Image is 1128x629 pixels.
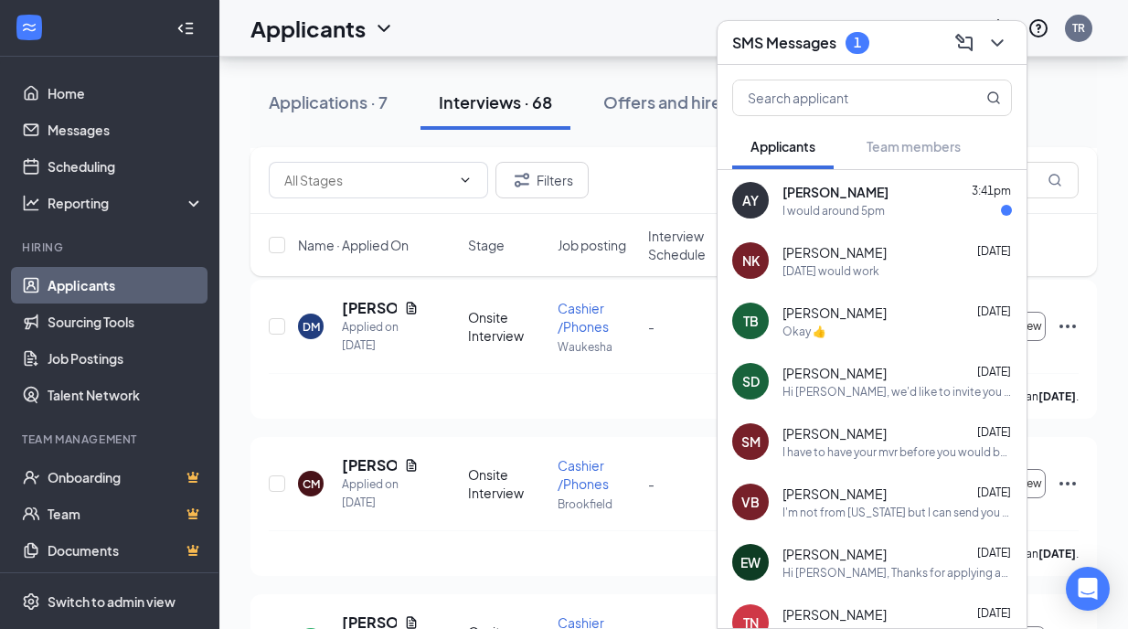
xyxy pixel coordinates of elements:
[1038,389,1076,403] b: [DATE]
[972,184,1011,197] span: 3:41pm
[782,203,885,219] div: I would around 5pm
[303,476,320,492] div: CM
[558,236,626,254] span: Job posting
[22,592,40,611] svg: Settings
[977,606,1011,620] span: [DATE]
[742,251,760,270] div: NK
[782,364,887,382] span: [PERSON_NAME]
[404,301,419,315] svg: Document
[1038,547,1076,560] b: [DATE]
[48,304,204,340] a: Sourcing Tools
[782,263,879,279] div: [DATE] would work
[48,112,204,148] a: Messages
[742,372,760,390] div: SD
[782,384,1012,400] div: Hi [PERSON_NAME], we'd like to invite you to a meeting with Glass Nickel Pizza Co for Cook at [GE...
[782,444,1012,460] div: I have to have your mvr before you would be allowed to start. The easiest way to obtain that is b...
[1057,473,1079,495] svg: Ellipses
[782,243,887,261] span: [PERSON_NAME]
[741,432,761,451] div: SM
[342,318,419,355] div: Applied on [DATE]
[495,162,589,198] button: Filter Filters
[558,339,637,355] p: Waukesha
[1066,567,1110,611] div: Open Intercom Messenger
[742,191,759,209] div: AY
[558,300,609,335] span: Cashier /Phones
[48,340,204,377] a: Job Postings
[303,319,320,335] div: DM
[342,298,397,318] h5: [PERSON_NAME]
[373,17,395,39] svg: ChevronDown
[782,605,887,624] span: [PERSON_NAME]
[953,32,975,54] svg: ComposeMessage
[20,18,38,37] svg: WorkstreamLogo
[22,240,200,255] div: Hiring
[732,33,836,53] h3: SMS Messages
[648,227,728,263] span: Interview Schedule
[1057,315,1079,337] svg: Ellipses
[782,304,887,322] span: [PERSON_NAME]
[511,169,533,191] svg: Filter
[950,28,979,58] button: ComposeMessage
[867,138,961,155] span: Team members
[250,13,366,44] h1: Applicants
[750,138,815,155] span: Applicants
[48,377,204,413] a: Talent Network
[977,244,1011,258] span: [DATE]
[1027,17,1049,39] svg: QuestionInfo
[1048,173,1062,187] svg: MagnifyingGlass
[48,459,204,496] a: OnboardingCrown
[468,236,505,254] span: Stage
[48,75,204,112] a: Home
[648,475,654,492] span: -
[48,194,205,212] div: Reporting
[1072,20,1085,36] div: TR
[342,455,397,475] h5: [PERSON_NAME]
[740,553,761,571] div: EW
[733,80,950,115] input: Search applicant
[977,304,1011,318] span: [DATE]
[977,365,1011,378] span: [DATE]
[176,19,195,37] svg: Collapse
[439,91,552,113] div: Interviews · 68
[22,432,200,447] div: Team Management
[782,545,887,563] span: [PERSON_NAME]
[468,308,548,345] div: Onsite Interview
[986,91,1001,105] svg: MagnifyingGlass
[558,496,637,512] p: Brookfield
[468,465,548,502] div: Onsite Interview
[48,267,204,304] a: Applicants
[404,458,419,473] svg: Document
[269,91,388,113] div: Applications · 7
[743,312,759,330] div: TB
[48,532,204,569] a: DocumentsCrown
[558,457,609,492] span: Cashier /Phones
[977,425,1011,439] span: [DATE]
[782,485,887,503] span: [PERSON_NAME]
[48,496,204,532] a: TeamCrown
[854,35,861,50] div: 1
[458,173,473,187] svg: ChevronDown
[648,318,654,335] span: -
[48,148,204,185] a: Scheduling
[284,170,451,190] input: All Stages
[986,32,1008,54] svg: ChevronDown
[22,194,40,212] svg: Analysis
[782,424,887,442] span: [PERSON_NAME]
[987,17,1009,39] svg: Notifications
[603,91,753,113] div: Offers and hires · 11
[298,236,409,254] span: Name · Applied On
[782,324,826,339] div: Okay 👍
[342,475,419,512] div: Applied on [DATE]
[782,565,1012,581] div: Hi [PERSON_NAME], Thanks for applying at Glass Nickel Pizza Co. Would you be available to come in...
[48,592,176,611] div: Switch to admin view
[782,183,889,201] span: [PERSON_NAME]
[977,546,1011,560] span: [DATE]
[977,485,1011,499] span: [DATE]
[782,505,1012,520] div: I'm not from [US_STATE] but I can send you my license from [US_STATE] and I have a temporary in [...
[48,569,204,605] a: SurveysCrown
[741,493,760,511] div: VB
[983,28,1012,58] button: ChevronDown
